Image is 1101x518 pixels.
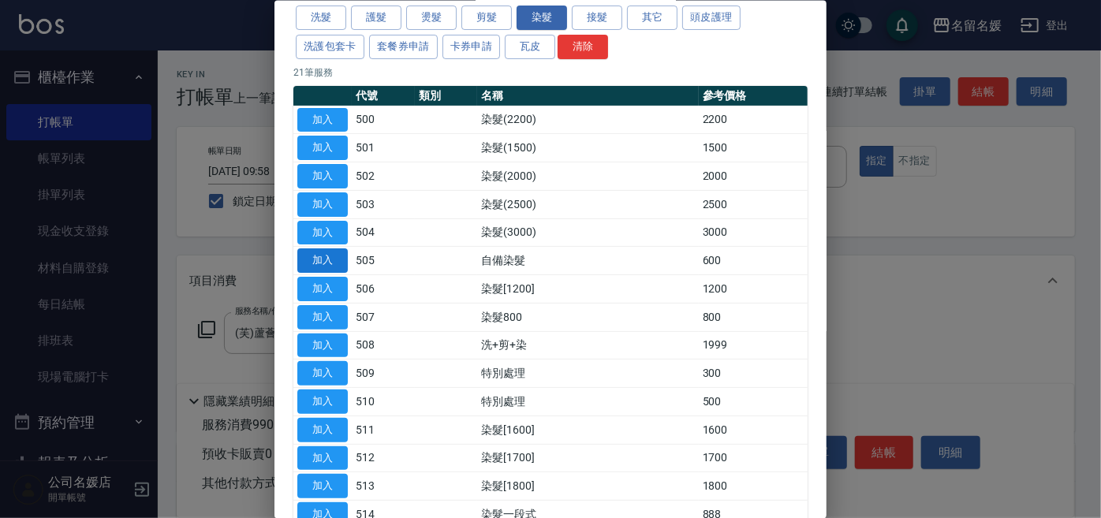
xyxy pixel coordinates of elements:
td: 1800 [699,471,808,500]
button: 加入 [297,474,348,498]
td: 染髮[1200] [477,274,698,303]
td: 511 [352,416,415,444]
td: 500 [699,387,808,416]
th: 代號 [352,85,415,106]
td: 500 [352,106,415,134]
button: 加入 [297,445,348,470]
th: 參考價格 [699,85,808,106]
td: 2500 [699,190,808,218]
td: 染髮(2000) [477,162,698,190]
td: 染髮(3000) [477,218,698,247]
button: 頭皮護理 [682,6,741,30]
td: 507 [352,303,415,331]
button: 加入 [297,389,348,414]
td: 特別處理 [477,359,698,387]
td: 3000 [699,218,808,247]
button: 加入 [297,361,348,386]
td: 自備染髮 [477,246,698,274]
td: 染髮[1800] [477,471,698,500]
th: 名稱 [477,85,698,106]
td: 1999 [699,331,808,360]
button: 洗護包套卡 [296,34,364,58]
button: 加入 [297,333,348,357]
button: 洗髮 [296,6,346,30]
td: 1200 [699,274,808,303]
td: 600 [699,246,808,274]
button: 加入 [297,220,348,244]
td: 2000 [699,162,808,190]
button: 套餐券申請 [369,34,438,58]
td: 染髮(2500) [477,190,698,218]
button: 瓦皮 [505,34,555,58]
td: 染髮[1700] [477,444,698,472]
td: 染髮(1500) [477,133,698,162]
td: 502 [352,162,415,190]
th: 類別 [415,85,478,106]
td: 503 [352,190,415,218]
td: 特別處理 [477,387,698,416]
p: 21 筆服務 [293,65,808,79]
button: 卡券申請 [442,34,501,58]
button: 清除 [558,34,608,58]
td: 染髮[1600] [477,416,698,444]
button: 染髮 [517,6,567,30]
td: 1600 [699,416,808,444]
td: 染髮(2200) [477,106,698,134]
td: 508 [352,331,415,360]
td: 2200 [699,106,808,134]
button: 加入 [297,192,348,216]
button: 加入 [297,107,348,132]
button: 接髮 [572,6,622,30]
button: 護髮 [351,6,401,30]
button: 加入 [297,277,348,301]
td: 1500 [699,133,808,162]
td: 505 [352,246,415,274]
button: 剪髮 [461,6,512,30]
td: 1700 [699,444,808,472]
td: 300 [699,359,808,387]
button: 加入 [297,164,348,188]
button: 加入 [297,304,348,329]
td: 509 [352,359,415,387]
td: 510 [352,387,415,416]
button: 其它 [627,6,677,30]
td: 512 [352,444,415,472]
button: 加入 [297,136,348,160]
td: 513 [352,471,415,500]
td: 800 [699,303,808,331]
td: 504 [352,218,415,247]
td: 506 [352,274,415,303]
td: 501 [352,133,415,162]
td: 洗+剪+染 [477,331,698,360]
button: 加入 [297,248,348,273]
td: 染髮800 [477,303,698,331]
button: 加入 [297,417,348,442]
button: 燙髮 [406,6,457,30]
